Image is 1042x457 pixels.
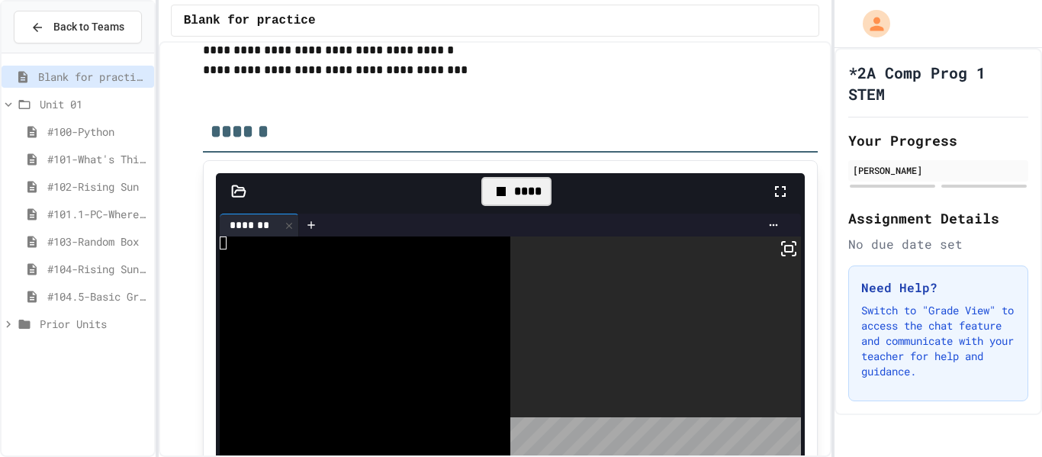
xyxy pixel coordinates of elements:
[853,163,1024,177] div: [PERSON_NAME]
[861,303,1015,379] p: Switch to "Grade View" to access the chat feature and communicate with your teacher for help and ...
[848,235,1028,253] div: No due date set
[848,208,1028,229] h2: Assignment Details
[47,206,148,222] span: #101.1-PC-Where am I?
[40,316,148,332] span: Prior Units
[848,62,1028,105] h1: *2A Comp Prog 1 STEM
[40,96,148,112] span: Unit 01
[14,11,142,43] button: Back to Teams
[861,278,1015,297] h3: Need Help?
[184,11,316,30] span: Blank for practice
[38,69,148,85] span: Blank for practice
[47,288,148,304] span: #104.5-Basic Graphics Review
[47,179,148,195] span: #102-Rising Sun
[848,130,1028,151] h2: Your Progress
[47,151,148,167] span: #101-What's This ??
[53,19,124,35] span: Back to Teams
[47,261,148,277] span: #104-Rising Sun Plus
[47,124,148,140] span: #100-Python
[47,233,148,249] span: #103-Random Box
[847,6,894,41] div: My Account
